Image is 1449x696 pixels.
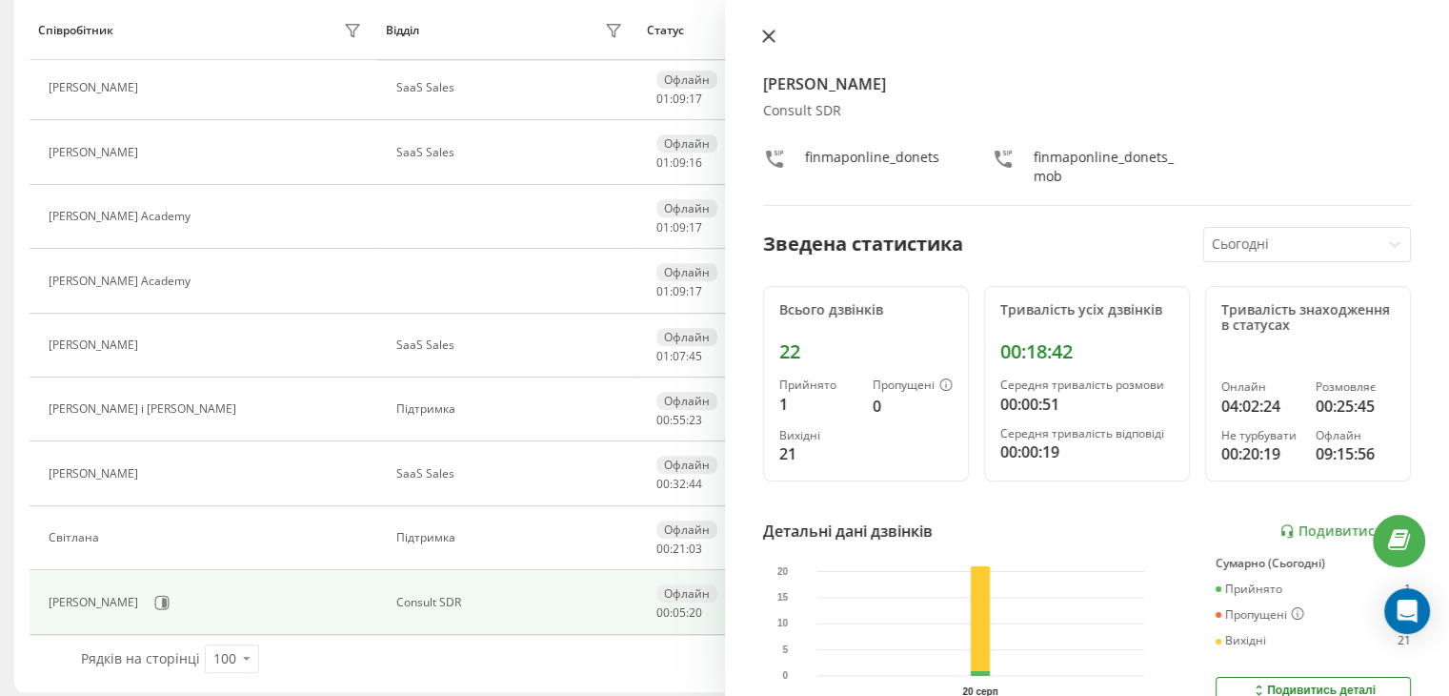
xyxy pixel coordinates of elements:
div: : : [656,156,702,170]
div: 1 [779,393,857,416]
h4: [PERSON_NAME] [763,72,1412,95]
span: 32 [673,476,686,492]
div: 09:15:56 [1316,442,1395,465]
div: Не турбувати [1221,429,1300,442]
div: Вихідні [779,429,857,442]
span: 00 [656,412,670,428]
span: 17 [689,219,702,235]
div: Офлайн [656,584,717,603]
span: 20 [689,604,702,621]
div: [PERSON_NAME] [49,467,143,481]
span: 16 [689,154,702,171]
span: 17 [689,283,702,299]
text: 15 [777,592,789,603]
span: 01 [656,154,670,171]
text: 5 [782,645,788,655]
div: : : [656,350,702,363]
div: Офлайн [1316,429,1395,442]
span: 55 [673,412,686,428]
div: Прийнято [779,379,857,392]
div: : : [656,542,702,556]
div: Прийнято [1216,583,1282,596]
span: 23 [689,412,702,428]
div: Офлайн [656,263,717,281]
div: [PERSON_NAME] [49,81,143,94]
div: [PERSON_NAME] [49,338,143,352]
span: 09 [673,283,686,299]
div: 00:25:45 [1316,395,1395,418]
span: 09 [673,154,686,171]
div: [PERSON_NAME] Academy [49,210,195,223]
div: 100 [213,649,236,668]
div: Вихідні [1216,634,1266,647]
div: Зведена статистика [763,230,963,258]
div: 21 [1398,634,1411,647]
div: : : [656,606,702,620]
span: 44 [689,476,702,492]
span: 05 [673,604,686,621]
div: SaaS Sales [396,81,628,94]
span: 00 [656,541,670,557]
span: Рядків на сторінці [81,649,200,667]
div: Open Intercom Messenger [1384,588,1430,634]
div: Пропущені [873,379,953,394]
div: Офлайн [656,392,717,410]
div: 00:18:42 [1000,340,1174,363]
span: 21 [673,541,686,557]
a: Подивитись звіт [1279,523,1411,540]
div: 04:02:24 [1221,395,1300,418]
div: Consult SDR [763,103,1412,119]
div: finmaponline_donets_mob [1034,148,1182,186]
span: 03 [689,541,702,557]
div: [PERSON_NAME] [49,146,143,159]
span: 01 [656,91,670,107]
div: SaaS Sales [396,467,628,481]
div: : : [656,478,702,491]
text: 0 [782,670,788,681]
div: Тривалість знаходження в статусах [1221,302,1395,335]
div: Світлана [49,531,104,544]
div: 1 [1404,583,1411,596]
span: 01 [656,348,670,364]
div: [PERSON_NAME] Academy [49,275,195,288]
span: 09 [673,219,686,235]
div: 00:00:19 [1000,440,1174,463]
div: Офлайн [656,521,717,539]
div: Підтримка [396,531,628,544]
div: : : [656,285,702,298]
div: Середня тривалість відповіді [1000,427,1174,440]
span: 07 [673,348,686,364]
div: Офлайн [656,71,717,89]
div: Сумарно (Сьогодні) [1216,557,1411,570]
div: 00:00:51 [1000,393,1174,416]
div: Пропущені [1216,607,1304,623]
div: 00:20:19 [1221,442,1300,465]
div: : : [656,221,702,235]
div: Співробітник [38,24,113,37]
span: 00 [656,476,670,492]
div: 21 [779,442,857,465]
div: Тривалість усіх дзвінків [1000,302,1174,318]
div: 0 [873,395,953,418]
span: 01 [656,283,670,299]
text: 10 [777,619,789,629]
div: Розмовляє [1316,380,1395,394]
div: Детальні дані дзвінків [763,520,933,542]
div: Середня тривалість розмови [1000,379,1174,392]
div: Підтримка [396,402,628,416]
span: 00 [656,604,670,621]
div: [PERSON_NAME] і [PERSON_NAME] [49,402,241,416]
div: [PERSON_NAME] [49,596,143,609]
div: : : [656,92,702,106]
div: Всього дзвінків [779,302,953,318]
div: Відділ [386,24,419,37]
div: : : [656,414,702,427]
div: Офлайн [656,134,717,153]
div: finmaponline_donets [805,148,939,186]
div: SaaS Sales [396,146,628,159]
div: Офлайн [656,328,717,346]
div: Офлайн [656,456,717,474]
div: Статус [647,24,684,37]
span: 17 [689,91,702,107]
div: Consult SDR [396,596,628,609]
